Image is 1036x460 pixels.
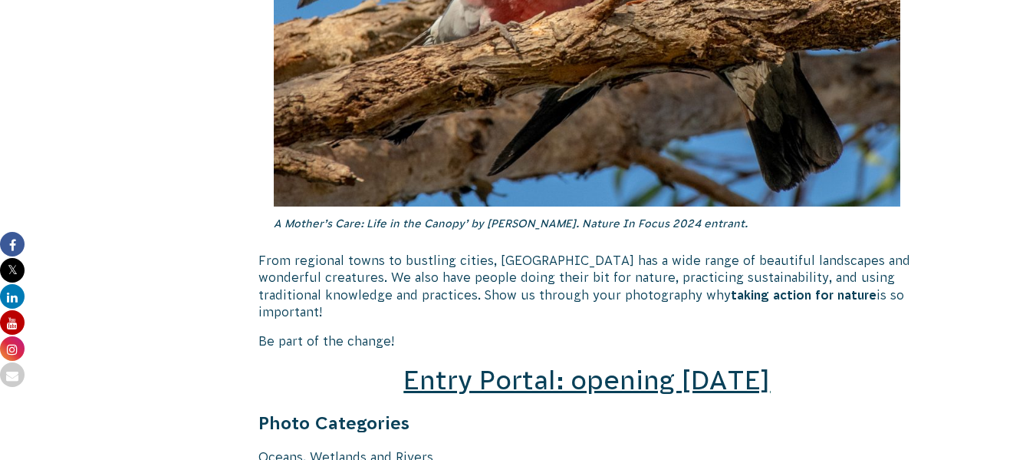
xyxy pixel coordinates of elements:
strong: Photo Categories [258,413,409,433]
p: Be part of the change! [258,333,916,349]
em: A Mother’s Care: Life in the Canopy’ by [PERSON_NAME]. Nature In Focus 2024 entrant. [274,217,748,230]
p: From regional towns to bustling cities, [GEOGRAPHIC_DATA] has a wide range of beautiful landscape... [258,252,916,321]
a: Entry Portal: opening [DATE] [403,366,770,395]
strong: taking action for nature [731,288,876,302]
